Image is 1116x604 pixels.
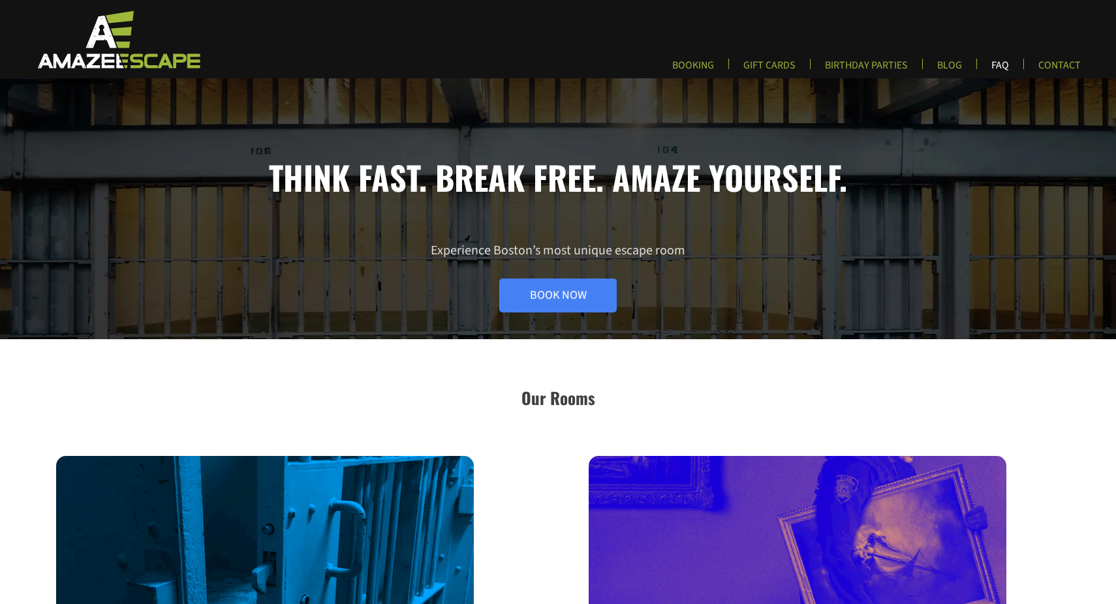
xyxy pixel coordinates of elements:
h1: Think fast. Break free. Amaze yourself. [56,157,1061,196]
p: Experience Boston’s most unique escape room [56,242,1061,312]
a: BLOG [927,59,972,80]
a: CONTACT [1028,59,1091,80]
a: BIRTHDAY PARTIES [814,59,918,80]
a: FAQ [981,59,1019,80]
a: Book Now [499,279,617,312]
a: BOOKING [662,59,724,80]
a: GIFT CARDS [733,59,806,80]
img: Escape Room Game in Boston Area [21,9,214,69]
